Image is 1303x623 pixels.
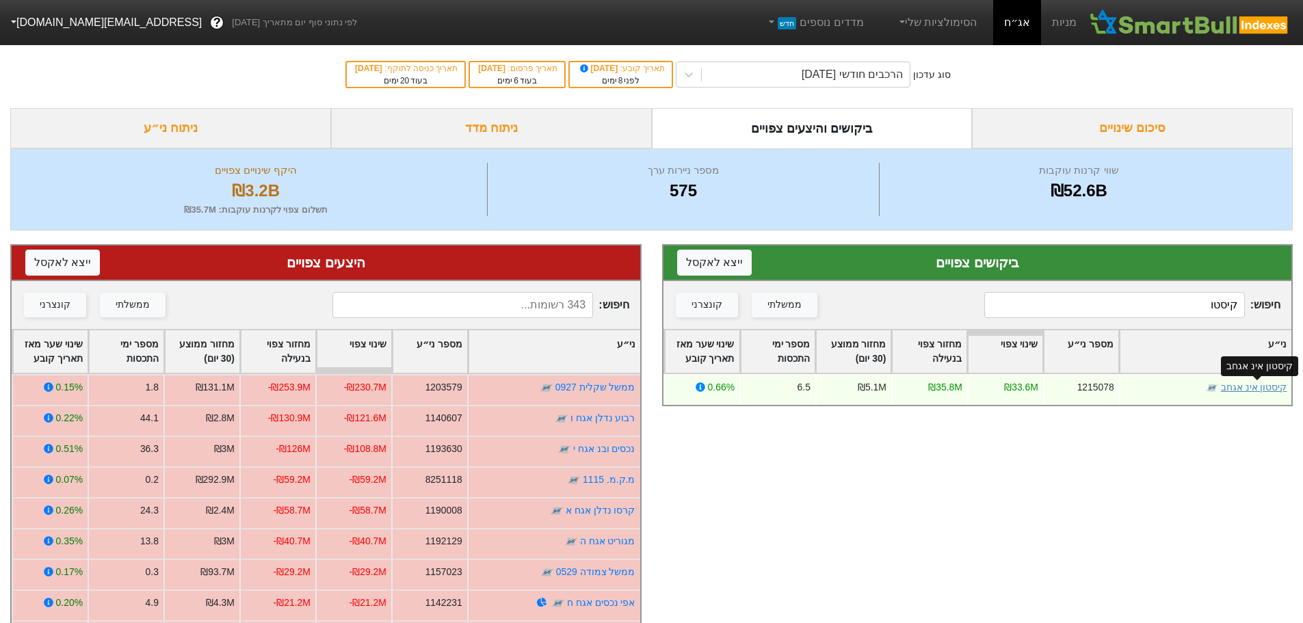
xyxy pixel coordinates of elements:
div: ₪33.6M [1004,380,1038,395]
div: Toggle SortBy [968,330,1042,373]
div: 1203579 [425,380,462,395]
a: מדדים נוספיםחדש [761,9,869,36]
div: ניתוח מדד [331,108,652,148]
a: קיסטון אינ אגחב [1220,382,1287,393]
div: ₪2.8M [206,411,235,425]
span: ? [213,14,221,32]
div: 36.3 [140,442,159,456]
div: קיסטון אינ אגחב [1221,356,1298,376]
div: Toggle SortBy [165,330,239,373]
div: 1.8 [146,380,159,395]
span: [DATE] [478,64,508,73]
span: [DATE] [578,64,620,73]
div: 1142231 [425,596,462,610]
div: Toggle SortBy [13,330,88,373]
a: ממשל שקלית 0927 [555,382,635,393]
span: חיפוש : [332,292,629,318]
div: היצעים צפויים [25,252,627,273]
div: -₪108.8M [344,442,386,456]
div: 44.1 [140,411,159,425]
div: תשלום צפוי לקרנות עוקבות : ₪35.7M [28,203,484,217]
div: ₪3M [214,442,235,456]
div: Toggle SortBy [892,330,966,373]
div: ₪5.1M [857,380,886,395]
div: לפני ימים [577,75,665,87]
div: 0.17% [56,565,83,579]
div: קונצרני [692,297,722,313]
div: Toggle SortBy [241,330,315,373]
div: 1192129 [425,534,462,548]
div: 1140607 [425,411,462,425]
div: 1157023 [425,565,462,579]
img: tase link [1205,381,1218,395]
a: מגוריט אגח ה [580,535,635,546]
input: 232 רשומות... [984,292,1245,318]
img: tase link [564,535,578,548]
span: חיפוש : [984,292,1280,318]
div: ₪4.3M [206,596,235,610]
div: תאריך כניסה לתוקף : [354,62,458,75]
div: 1193630 [425,442,462,456]
span: חדש [778,17,796,29]
a: נכסים ובנ אגח י [573,443,635,454]
a: אפי נכסים אגח ח [567,597,635,608]
div: ניתוח ני״ע [10,108,331,148]
div: Toggle SortBy [393,330,467,373]
div: סיכום שינויים [972,108,1293,148]
div: 0.3 [146,565,159,579]
div: -₪29.2M [350,565,386,579]
div: 1215078 [1077,380,1114,395]
span: 8 [618,76,623,85]
div: -₪40.7M [274,534,311,548]
div: 575 [491,178,875,203]
button: ייצא לאקסל [677,250,752,276]
div: ₪292.9M [196,473,235,487]
div: Toggle SortBy [741,330,815,373]
button: ממשלתי [752,293,817,317]
div: -₪58.7M [274,503,311,518]
div: 0.20% [56,596,83,610]
div: Toggle SortBy [317,330,391,373]
div: ₪2.4M [206,503,235,518]
div: 0.2 [146,473,159,487]
img: tase link [567,473,581,487]
img: tase link [540,566,554,579]
div: היקף שינויים צפויים [28,163,484,178]
div: סוג עדכון [913,68,951,82]
div: -₪126M [276,442,310,456]
div: ₪3M [214,534,235,548]
div: ₪93.7M [200,565,235,579]
a: הסימולציות שלי [891,9,983,36]
img: tase link [540,381,553,395]
span: [DATE] [355,64,384,73]
div: 0.51% [56,442,83,456]
div: ביקושים צפויים [677,252,1278,273]
img: tase link [557,442,571,456]
div: ₪131.1M [196,380,235,395]
div: ביקושים והיצעים צפויים [652,108,973,148]
div: -₪253.9M [268,380,311,395]
div: תאריך קובע : [577,62,665,75]
div: בעוד ימים [477,75,557,87]
div: ממשלתי [767,297,802,313]
div: -₪58.7M [350,503,386,518]
img: tase link [550,504,564,518]
div: -₪59.2M [274,473,311,487]
div: 0.15% [56,380,83,395]
div: -₪121.6M [344,411,386,425]
div: 24.3 [140,503,159,518]
div: -₪59.2M [350,473,386,487]
div: Toggle SortBy [1120,330,1291,373]
button: קונצרני [676,293,738,317]
button: ממשלתי [100,293,166,317]
div: 0.22% [56,411,83,425]
img: tase link [551,596,565,610]
span: 20 [400,76,409,85]
div: -₪230.7M [344,380,386,395]
div: 0.26% [56,503,83,518]
div: 1190008 [425,503,462,518]
img: SmartBull [1088,9,1292,36]
div: ₪52.6B [883,178,1275,203]
div: הרכבים חודשי [DATE] [802,66,903,83]
a: ממשל צמודה 0529 [556,566,635,577]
